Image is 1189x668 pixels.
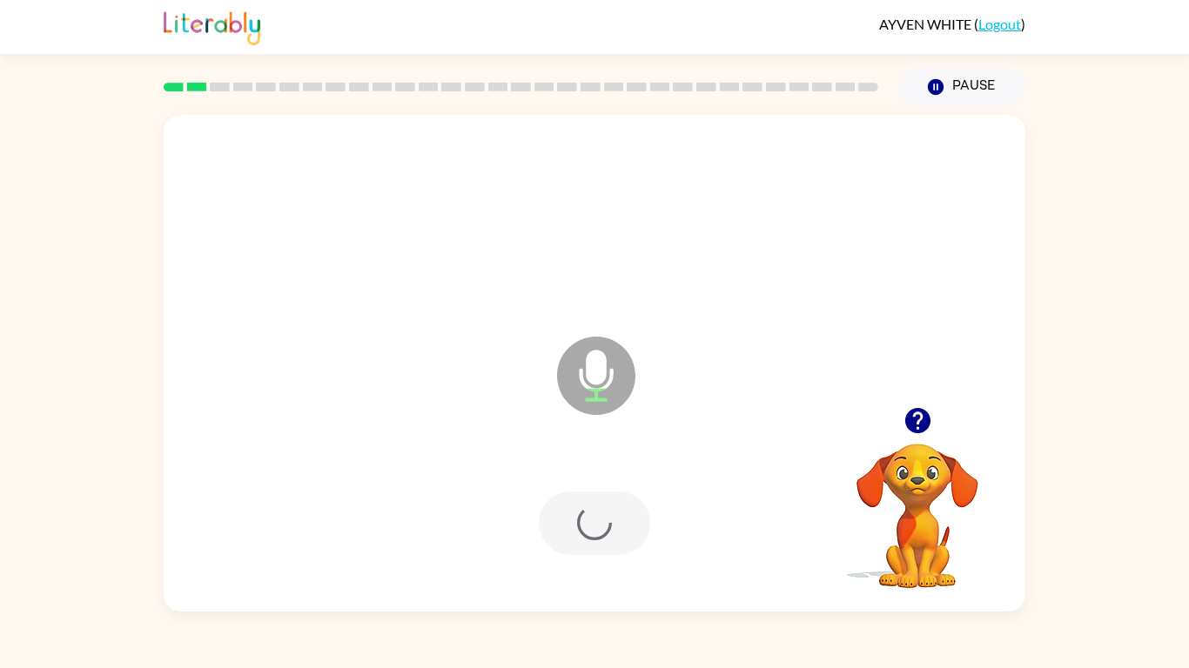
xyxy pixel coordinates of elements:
div: ( ) [879,16,1025,32]
video: Your browser must support playing .mp4 files to use Literably. Please try using another browser. [830,417,1004,591]
a: Logout [978,16,1021,32]
img: Literably [164,7,260,45]
button: Pause [899,67,1025,107]
span: AYVEN WHITE [879,16,974,32]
